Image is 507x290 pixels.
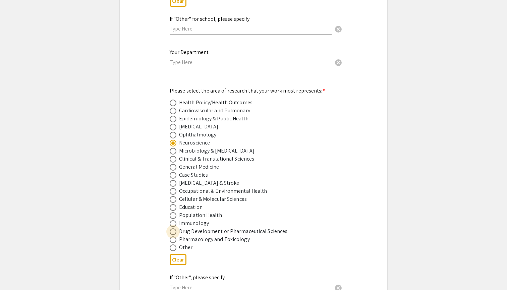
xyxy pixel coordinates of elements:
div: Neuroscience [179,139,210,147]
div: Case Studies [179,171,208,179]
div: Cardiovascular and Pulmonary [179,107,250,115]
button: Clear [170,254,186,265]
div: Immunology [179,219,209,227]
button: Clear [332,56,345,69]
div: Health Policy/Health Outcomes [179,99,252,107]
mat-label: Your Department [170,49,209,56]
div: Drug Development or Pharmaceutical Sciences [179,227,287,235]
span: cancel [334,25,342,33]
mat-label: If "Other", please specify [170,274,225,281]
div: Clinical & Translational Sciences [179,155,254,163]
div: Occupational & Environmental Health [179,187,267,195]
span: cancel [334,59,342,67]
button: Clear [332,22,345,36]
mat-label: Please select the area of research that your work most represents: [170,87,325,94]
input: Type Here [170,25,332,32]
mat-label: If "Other" for school, please specify [170,15,249,22]
div: Education [179,203,203,211]
div: Ophthalmology [179,131,216,139]
div: Epidemiology & Public Health [179,115,248,123]
div: General Medicine [179,163,219,171]
div: Pharmacology and Toxicology [179,235,250,243]
div: [MEDICAL_DATA] [179,123,218,131]
div: Cellular & Molecular Sciences [179,195,247,203]
iframe: Chat [5,260,29,285]
input: Type Here [170,59,332,66]
div: Other [179,243,193,251]
div: Microbiology & [MEDICAL_DATA] [179,147,255,155]
div: [MEDICAL_DATA] & Stroke [179,179,239,187]
div: Population Health [179,211,222,219]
